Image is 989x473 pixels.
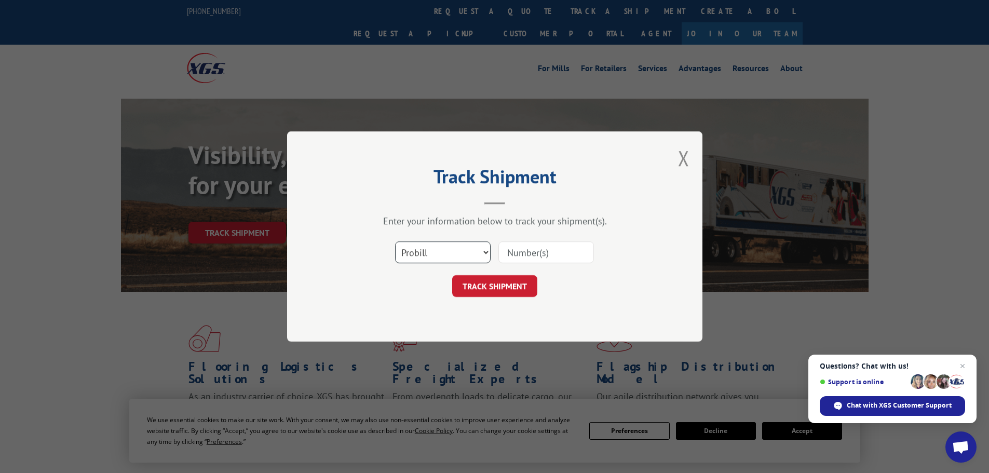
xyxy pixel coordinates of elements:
[820,396,965,416] div: Chat with XGS Customer Support
[945,431,977,463] div: Open chat
[678,144,689,172] button: Close modal
[339,169,651,189] h2: Track Shipment
[452,275,537,297] button: TRACK SHIPMENT
[498,241,594,263] input: Number(s)
[956,360,969,372] span: Close chat
[820,378,907,386] span: Support is online
[339,215,651,227] div: Enter your information below to track your shipment(s).
[847,401,952,410] span: Chat with XGS Customer Support
[820,362,965,370] span: Questions? Chat with us!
